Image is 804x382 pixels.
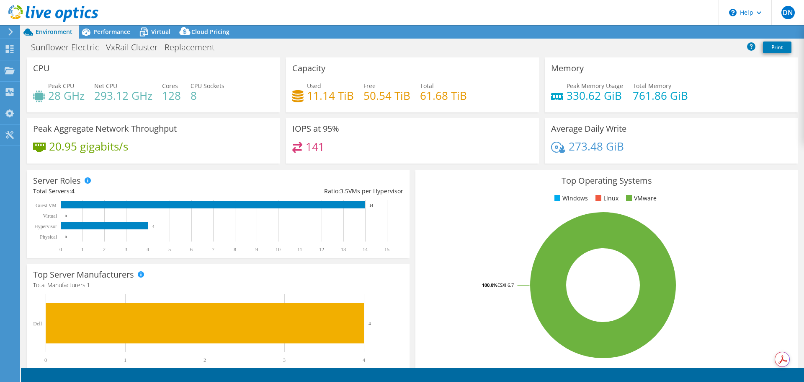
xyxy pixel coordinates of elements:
[283,357,286,363] text: 3
[81,247,84,252] text: 1
[369,203,374,208] text: 14
[36,203,57,208] text: Guest VM
[168,247,171,252] text: 5
[551,64,584,73] h3: Memory
[147,247,149,252] text: 4
[124,357,126,363] text: 1
[763,42,791,53] a: Print
[420,82,434,90] span: Total
[384,247,389,252] text: 15
[363,357,365,363] text: 4
[162,91,181,100] h4: 128
[234,247,236,252] text: 8
[125,247,127,252] text: 3
[103,247,106,252] text: 2
[33,64,50,73] h3: CPU
[255,247,258,252] text: 9
[204,357,206,363] text: 2
[567,91,623,100] h4: 330.62 GiB
[33,270,134,279] h3: Top Server Manufacturers
[422,176,792,185] h3: Top Operating Systems
[218,187,403,196] div: Ratio: VMs per Hypervisor
[65,235,67,239] text: 0
[94,91,152,100] h4: 293.12 GHz
[551,124,626,133] h3: Average Daily Write
[297,247,302,252] text: 11
[363,82,376,90] span: Free
[162,82,178,90] span: Cores
[191,82,224,90] span: CPU Sockets
[368,321,371,326] text: 4
[36,28,72,36] span: Environment
[59,247,62,252] text: 0
[341,247,346,252] text: 13
[44,357,47,363] text: 0
[190,247,193,252] text: 6
[482,282,497,288] tspan: 100.0%
[292,124,339,133] h3: IOPS at 95%
[633,82,671,90] span: Total Memory
[363,247,368,252] text: 14
[319,247,324,252] text: 12
[27,43,228,52] h1: Sunflower Electric - VxRail Cluster - Replacement
[33,176,81,185] h3: Server Roles
[40,234,57,240] text: Physical
[624,194,657,203] li: VMware
[43,213,57,219] text: Virtual
[276,247,281,252] text: 10
[93,28,130,36] span: Performance
[307,82,321,90] span: Used
[151,28,170,36] span: Virtual
[71,187,75,195] span: 4
[306,142,325,151] h4: 141
[33,321,42,327] text: Dell
[633,91,688,100] h4: 761.86 GiB
[48,82,74,90] span: Peak CPU
[65,214,67,218] text: 0
[292,64,325,73] h3: Capacity
[497,282,514,288] tspan: ESXi 6.7
[593,194,618,203] li: Linux
[729,9,737,16] svg: \n
[33,281,403,290] h4: Total Manufacturers:
[48,91,85,100] h4: 28 GHz
[569,142,624,151] h4: 273.48 GiB
[152,224,155,229] text: 4
[33,187,218,196] div: Total Servers:
[307,91,354,100] h4: 11.14 TiB
[340,187,348,195] span: 3.5
[567,82,623,90] span: Peak Memory Usage
[363,91,410,100] h4: 50.54 TiB
[191,28,229,36] span: Cloud Pricing
[94,82,117,90] span: Net CPU
[781,6,795,19] span: DN
[552,194,588,203] li: Windows
[33,124,177,133] h3: Peak Aggregate Network Throughput
[87,281,90,289] span: 1
[420,91,467,100] h4: 61.68 TiB
[212,247,214,252] text: 7
[49,142,128,151] h4: 20.95 gigabits/s
[34,223,57,229] text: Hypervisor
[191,91,224,100] h4: 8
